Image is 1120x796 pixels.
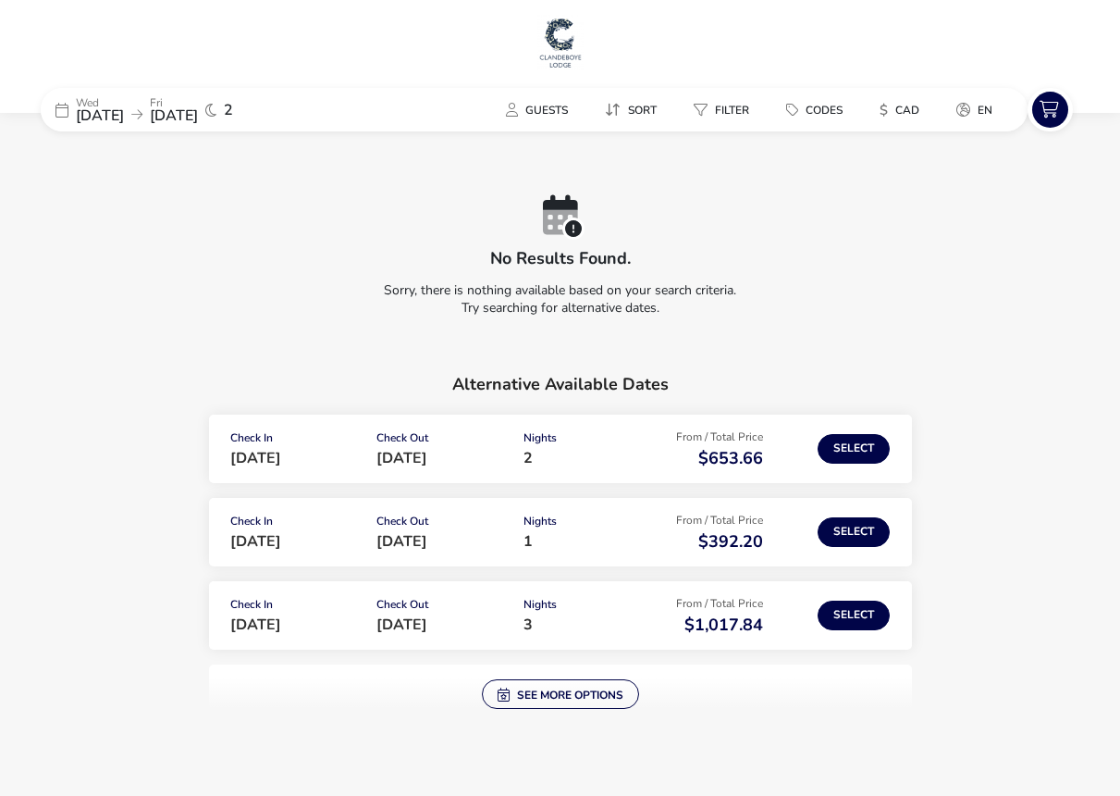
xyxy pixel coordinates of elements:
p: From / Total Price [651,431,763,450]
naf-pibe-menu-bar-item: Sort [590,96,679,123]
span: [DATE] [76,106,124,126]
p: Check Out [376,432,509,451]
naf-pibe-menu-bar-item: Guests [491,96,590,123]
div: Wed[DATE]Fri[DATE]2 [41,88,318,131]
i: $ [880,101,888,119]
button: Guests [491,96,583,123]
p: Nights [523,599,635,617]
span: $653.66 [698,447,763,469]
span: See more options [498,687,623,702]
button: en [942,96,1007,123]
button: Select [818,434,890,464]
p: From / Total Price [651,515,763,533]
naf-pibe-menu-bar-item: $CAD [865,96,942,123]
button: $CAD [865,96,934,123]
p: Wed [76,97,124,108]
span: 1 [523,531,533,552]
span: [DATE] [230,531,281,552]
span: [DATE] [150,106,198,126]
button: See more options [482,679,639,709]
span: [DATE] [230,448,281,468]
span: 3 [523,615,533,635]
p: Check In [230,516,363,534]
p: Check Out [376,516,509,534]
p: Check In [230,599,363,617]
p: Fri [150,97,198,108]
span: [DATE] [376,448,427,468]
button: Codes [771,96,857,123]
span: Sort [628,103,657,118]
img: Main Website [537,15,584,70]
p: Nights [523,516,635,534]
button: Filter [679,96,764,123]
p: Nights [523,432,635,451]
span: [DATE] [376,531,427,552]
p: From / Total Price [651,598,763,616]
span: $392.20 [698,530,763,553]
naf-pibe-menu-bar-item: Codes [771,96,865,123]
span: Codes [806,103,843,118]
h2: No results found. [490,247,631,269]
span: 2 [523,448,533,468]
p: Sorry, there is nothing available based on your search criteria. Try searching for alternative da... [41,267,1080,324]
p: Check In [230,432,363,451]
button: Select [818,601,890,630]
span: en [978,103,992,118]
span: $1,017.84 [684,614,763,636]
span: Filter [715,103,749,118]
button: Sort [590,96,671,123]
span: 2 [224,103,233,118]
p: Check Out [376,599,509,617]
button: Select [818,517,890,547]
span: Guests [525,103,568,118]
naf-pibe-menu-bar-item: en [942,96,1015,123]
span: [DATE] [230,615,281,635]
span: [DATE] [376,615,427,635]
h2: Alternative Available Dates [209,361,912,415]
naf-pibe-menu-bar-item: Filter [679,96,771,123]
span: CAD [895,103,919,118]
